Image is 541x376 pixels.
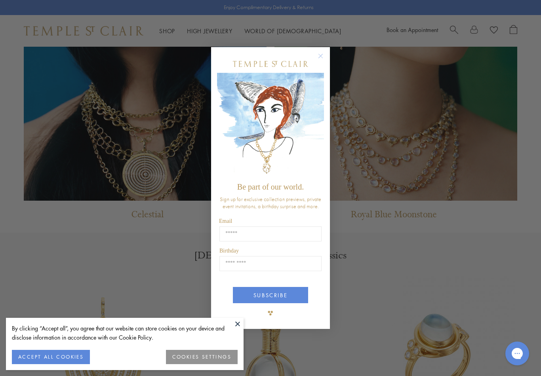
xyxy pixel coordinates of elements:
[263,305,278,321] img: TSC
[219,248,239,254] span: Birthday
[233,287,308,303] button: SUBSCRIBE
[237,182,304,191] span: Be part of our world.
[501,339,533,368] iframe: Gorgias live chat messenger
[166,350,238,364] button: COOKIES SETTINGS
[320,55,330,65] button: Close dialog
[219,226,322,241] input: Email
[219,218,232,224] span: Email
[233,61,308,67] img: Temple St. Clair
[12,350,90,364] button: ACCEPT ALL COOKIES
[12,324,238,342] div: By clicking “Accept all”, you agree that our website can store cookies on your device and disclos...
[217,73,324,179] img: c4a9eb12-d91a-4d4a-8ee0-386386f4f338.jpeg
[220,196,321,210] span: Sign up for exclusive collection previews, private event invitations, a birthday surprise and more.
